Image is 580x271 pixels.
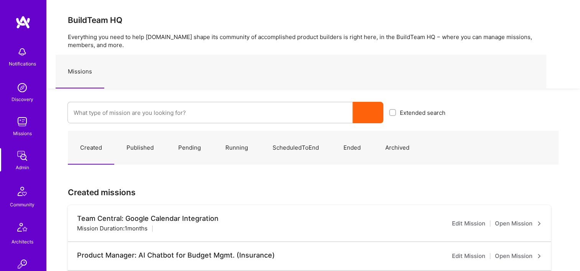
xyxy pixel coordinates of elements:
img: bell [15,44,30,60]
div: Product Manager: AI Chatbot for Budget Mgmt. (Insurance) [77,251,275,260]
i: icon ArrowRight [537,254,542,258]
div: Architects [12,238,33,246]
a: Edit Mission [452,251,485,261]
h3: BuildTeam HQ [68,15,559,25]
img: admin teamwork [15,148,30,163]
h3: Created missions [68,188,559,197]
div: Team Central: Google Calendar Integration [77,214,219,223]
a: Ended [331,131,373,165]
a: ScheduledToEnd [260,131,331,165]
div: Admin [16,163,29,171]
span: Extended search [400,109,445,117]
a: Created [68,131,114,165]
div: Notifications [9,60,36,68]
div: Discovery [12,95,33,103]
img: Architects [13,219,31,238]
a: Open Mission [495,251,542,261]
img: logo [15,15,31,29]
i: icon Search [364,108,373,117]
a: Missions [56,55,104,88]
a: Open Mission [495,219,542,228]
a: Edit Mission [452,219,485,228]
p: Everything you need to help [DOMAIN_NAME] shape its community of accomplished product builders is... [68,33,559,49]
a: Published [114,131,166,165]
div: Community [10,201,35,209]
input: What type of mission are you looking for? [74,103,347,122]
img: discovery [15,80,30,95]
div: Mission Duration: 1 months [77,224,148,232]
a: Running [213,131,260,165]
img: Community [13,182,31,201]
div: Missions [13,129,32,137]
i: icon ArrowRight [537,221,542,226]
a: Archived [373,131,422,165]
img: teamwork [15,114,30,129]
a: Pending [166,131,213,165]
